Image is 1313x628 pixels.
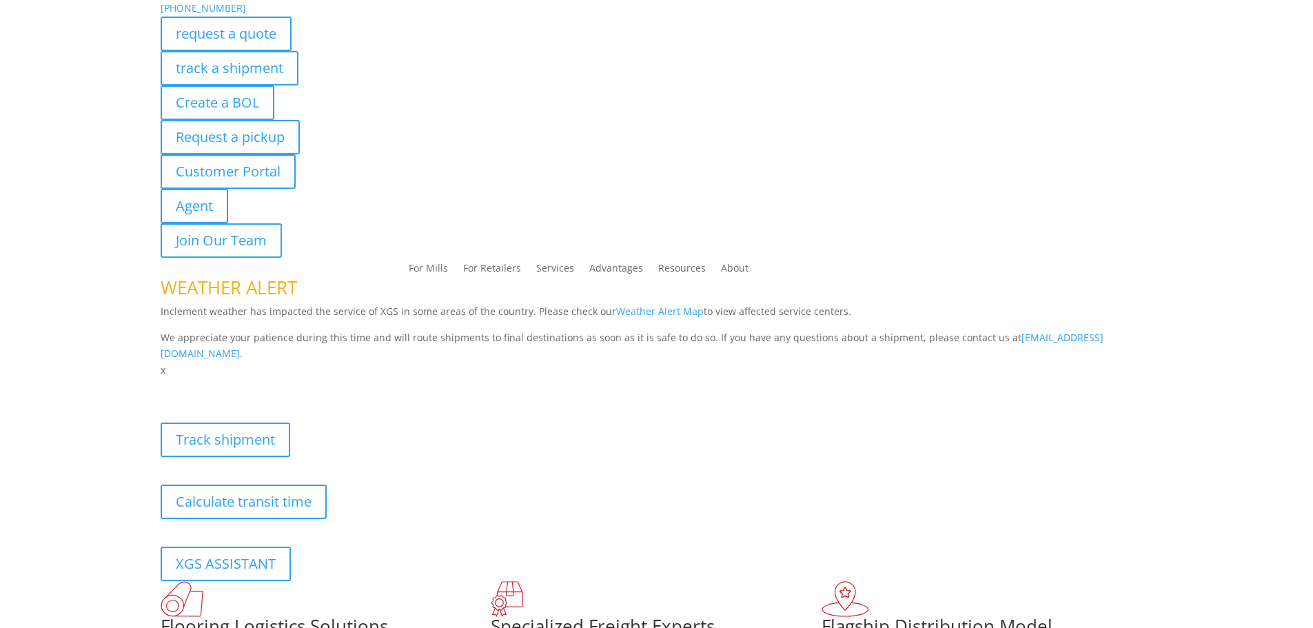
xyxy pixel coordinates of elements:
img: xgs-icon-total-supply-chain-intelligence-red [161,581,203,617]
a: For Retailers [463,263,521,278]
img: xgs-icon-focused-on-flooring-red [491,581,523,617]
a: Advantages [589,263,643,278]
a: Request a pickup [161,120,300,154]
a: [PHONE_NUMBER] [161,1,246,14]
a: Track shipment [161,423,290,457]
a: track a shipment [161,51,298,85]
a: Customer Portal [161,154,296,189]
a: Join Our Team [161,223,282,258]
p: We appreciate your patience during this time and will route shipments to final destinations as so... [161,330,1153,363]
a: Calculate transit time [161,485,327,519]
a: XGS ASSISTANT [161,547,291,581]
a: Create a BOL [161,85,274,120]
a: Services [536,263,574,278]
a: For Mills [409,263,448,278]
a: Weather Alert Map [616,305,704,318]
a: Agent [161,189,228,223]
span: WEATHER ALERT [161,275,297,300]
a: About [721,263,749,278]
a: request a quote [161,17,292,51]
a: Resources [658,263,706,278]
p: Inclement weather has impacted the service of XGS in some areas of the country. Please check our ... [161,303,1153,330]
img: xgs-icon-flagship-distribution-model-red [822,581,869,617]
b: Visibility, transparency, and control for your entire supply chain. [161,381,468,394]
p: x [161,362,1153,378]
